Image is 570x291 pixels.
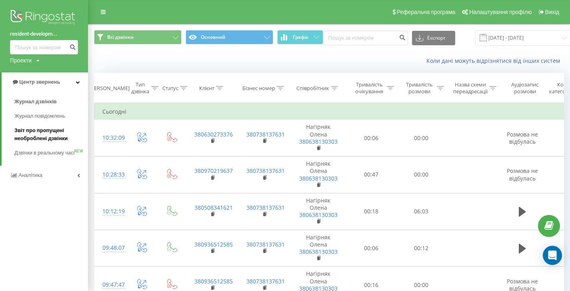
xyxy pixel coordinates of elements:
[323,31,408,45] input: Пошук за номером
[102,204,118,219] div: 10:12:19
[19,79,60,85] span: Центр звернень
[505,81,544,95] div: Аудіозапис розмови
[469,9,532,15] span: Налаштування профілю
[453,81,487,95] div: Назва схеми переадресації
[246,204,285,211] a: 380738137631
[299,211,338,219] a: 380638130303
[10,30,78,38] a: resident-developm...
[290,157,346,193] td: Нагірняк Олена
[10,56,32,64] div: Проекти
[18,172,42,178] span: Аналiтика
[290,120,346,157] td: Нагірняк Олена
[277,30,323,44] button: Графік
[246,130,285,138] a: 380738137631
[14,98,57,106] span: Журнал дзвінків
[162,85,178,92] div: Статус
[299,248,338,255] a: 380638130303
[346,193,396,230] td: 00:18
[94,30,182,44] button: Всі дзвінки
[186,30,273,44] button: Основний
[412,31,455,45] button: Експорт
[396,193,446,230] td: 06:03
[290,193,346,230] td: Нагірняк Олена
[293,34,308,40] span: Графік
[543,246,562,265] div: Open Intercom Messenger
[194,277,233,285] a: 380936512585
[102,167,118,183] div: 10:28:33
[131,81,149,95] div: Тип дзвінка
[199,85,214,92] div: Клієнт
[194,130,233,138] a: 380630273376
[10,40,78,54] input: Пошук за номером
[242,85,275,92] div: Бізнес номер
[14,149,74,157] span: Дзвінки в реальному часі
[194,167,233,175] a: 380970219637
[346,157,396,193] td: 00:47
[507,167,538,182] span: Розмова не відбулась
[10,8,78,28] img: Ringostat logo
[194,204,233,211] a: 380508341621
[299,175,338,182] a: 380638130303
[246,241,285,248] a: 380738137631
[14,112,65,120] span: Журнал повідомлень
[299,138,338,145] a: 380638130303
[397,9,456,15] span: Реферальна програма
[14,146,88,160] a: Дзвінки в реальному часіNEW
[2,72,88,92] a: Центр звернень
[396,157,446,193] td: 00:00
[290,230,346,267] td: Нагірняк Олена
[107,34,134,40] span: Всі дзвінки
[102,240,118,256] div: 09:48:07
[102,130,118,146] div: 10:32:09
[89,85,130,92] div: [PERSON_NAME]
[296,85,329,92] div: Співробітник
[353,81,385,95] div: Тривалість очікування
[426,57,564,64] a: Коли дані можуть відрізнятися вiд інших систем
[14,94,88,109] a: Журнал дзвінків
[14,126,84,142] span: Звіт про пропущені необроблені дзвінки
[403,81,435,95] div: Тривалість розмови
[545,9,559,15] span: Вихід
[396,230,446,267] td: 00:12
[246,277,285,285] a: 380738137631
[346,120,396,157] td: 00:06
[194,241,233,248] a: 380936512585
[507,130,538,145] span: Розмова не відбулась
[346,230,396,267] td: 00:06
[396,120,446,157] td: 00:00
[14,123,88,146] a: Звіт про пропущені необроблені дзвінки
[246,167,285,175] a: 380738137631
[14,109,88,123] a: Журнал повідомлень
